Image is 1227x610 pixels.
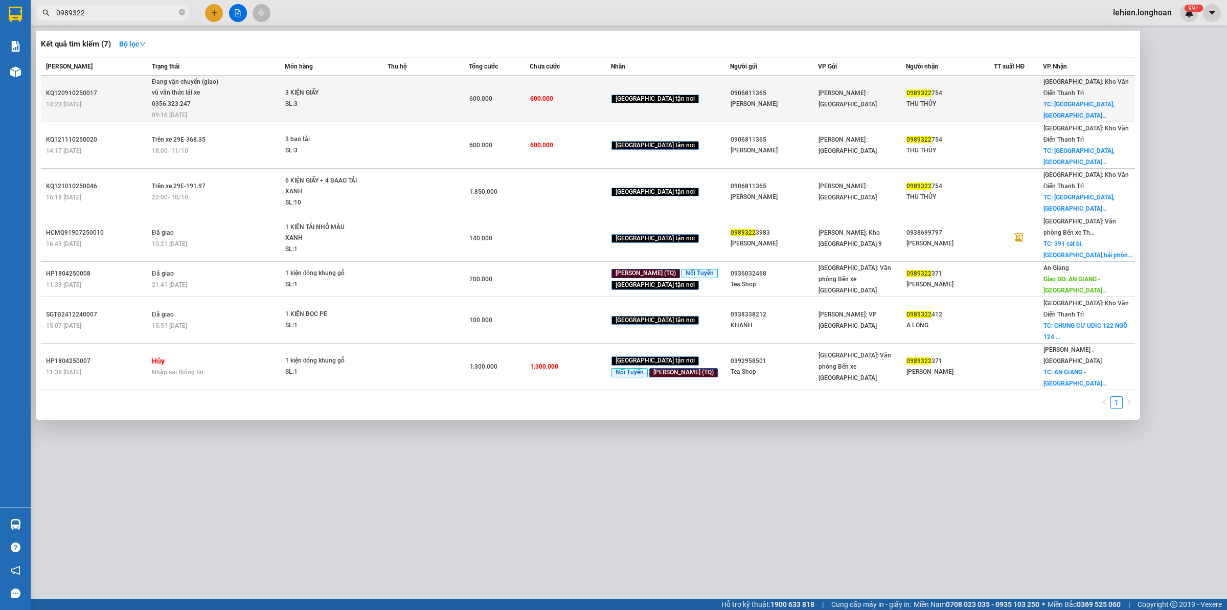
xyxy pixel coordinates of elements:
[46,369,81,376] span: 11:36 [DATE]
[819,311,877,329] span: [PERSON_NAME]: VP [GEOGRAPHIC_DATA]
[285,99,362,110] div: SL: 3
[46,194,81,201] span: 16:18 [DATE]
[152,229,174,236] span: Đã giao
[152,147,188,154] span: 18:00 - 11/10
[731,320,817,331] div: KHANH
[11,589,20,598] span: message
[611,356,699,366] span: [GEOGRAPHIC_DATA] tận nơi
[285,145,362,156] div: SL: 3
[906,134,993,145] div: 754
[731,145,817,156] div: [PERSON_NAME]
[152,357,165,365] strong: Hủy
[46,240,81,247] span: 16:49 [DATE]
[469,235,492,242] span: 140.000
[731,309,817,320] div: 0938338212
[469,63,498,70] span: Tổng cước
[530,63,560,70] span: Chưa cước
[906,88,993,99] div: 754
[906,309,993,320] div: 412
[731,268,817,279] div: 0936032468
[11,566,20,575] span: notification
[1043,101,1115,119] span: TC: [GEOGRAPHIC_DATA], [GEOGRAPHIC_DATA]...
[10,66,21,77] img: warehouse-icon
[285,279,362,290] div: SL: 1
[1043,194,1115,212] span: TC: [GEOGRAPHIC_DATA], [GEOGRAPHIC_DATA]...
[906,268,993,279] div: 371
[1111,397,1122,408] a: 1
[1101,399,1107,405] span: left
[1126,399,1132,405] span: right
[46,322,81,329] span: 15:07 [DATE]
[731,181,817,192] div: 0906811365
[152,311,174,318] span: Đã giao
[906,367,993,377] div: [PERSON_NAME]
[46,309,149,320] div: SGTB2412240007
[819,352,891,381] span: [GEOGRAPHIC_DATA]: Văn phòng Bến xe [GEOGRAPHIC_DATA]
[285,63,313,70] span: Món hàng
[906,356,993,367] div: 371
[388,63,407,70] span: Thu hộ
[1043,369,1107,387] span: TC: AN GIANG - [GEOGRAPHIC_DATA]...
[179,8,185,18] span: close-circle
[906,89,931,97] span: 0989322
[819,183,877,201] span: [PERSON_NAME] : [GEOGRAPHIC_DATA]
[906,183,931,190] span: 0989322
[649,368,718,377] span: [PERSON_NAME] (TQ)
[1043,276,1107,294] span: Giao DĐ: AN GIANG - [GEOGRAPHIC_DATA]...
[731,356,817,367] div: 0392958501
[731,134,817,145] div: 0906811365
[46,147,81,154] span: 14:17 [DATE]
[1123,396,1135,409] button: right
[611,281,699,290] span: [GEOGRAPHIC_DATA] tận nơi
[285,244,362,255] div: SL: 1
[1043,322,1127,341] span: TC: CHUNG CƯ UDIC 122 NGÕ 124 ...
[285,320,362,331] div: SL: 1
[611,269,680,278] span: [PERSON_NAME] (TQ)
[469,317,492,324] span: 100.000
[1098,396,1110,409] li: Previous Page
[41,39,111,50] h3: Kết quả tìm kiếm ( 7 )
[1043,264,1069,272] span: An Giang
[46,356,149,367] div: HP1804250007
[1110,396,1123,409] li: 1
[285,309,362,320] div: 1 KIỆN BỌC PE
[42,9,50,16] span: search
[906,181,993,192] div: 754
[469,142,492,149] span: 600.000
[906,192,993,202] div: THU THỦY
[152,136,206,143] span: Trên xe 29E-368.35
[906,311,931,318] span: 0989322
[139,40,146,48] span: down
[152,63,179,70] span: Trạng thái
[731,367,817,377] div: Tea Shop
[731,99,817,109] div: [PERSON_NAME]
[469,95,492,102] span: 600.000
[819,89,877,108] span: [PERSON_NAME] : [GEOGRAPHIC_DATA]
[152,194,188,201] span: 22:00 - 10/10
[611,368,648,377] span: Nối Tuyến
[611,141,699,150] span: [GEOGRAPHIC_DATA] tận nơi
[1043,78,1129,97] span: [GEOGRAPHIC_DATA]: Kho Văn Điển Thanh Trì
[285,87,362,99] div: 3 KIỆN GIẤY
[1043,171,1129,190] span: [GEOGRAPHIC_DATA]: Kho Văn Điển Thanh Trì
[469,276,492,283] span: 700.000
[611,63,625,70] span: Nhãn
[152,87,229,109] div: vũ văn thức lái xe 0356.323.247
[10,41,21,52] img: solution-icon
[10,519,21,530] img: warehouse-icon
[994,63,1025,70] span: TT xuất HĐ
[611,188,699,197] span: [GEOGRAPHIC_DATA] tận nơi
[906,136,931,143] span: 0989322
[906,99,993,109] div: THU THỦY
[906,238,993,249] div: [PERSON_NAME]
[906,228,993,238] div: 0938699797
[906,279,993,290] div: [PERSON_NAME]
[1043,63,1067,70] span: VP Nhận
[285,197,362,209] div: SL: 10
[1123,396,1135,409] li: Next Page
[285,222,362,244] div: 1 KIỆN TẢI NHỎ MÀU XANH
[9,7,22,22] img: logo-vxr
[46,281,81,288] span: 11:39 [DATE]
[46,181,149,192] div: KQ121010250046
[611,316,699,325] span: [GEOGRAPHIC_DATA] tận nơi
